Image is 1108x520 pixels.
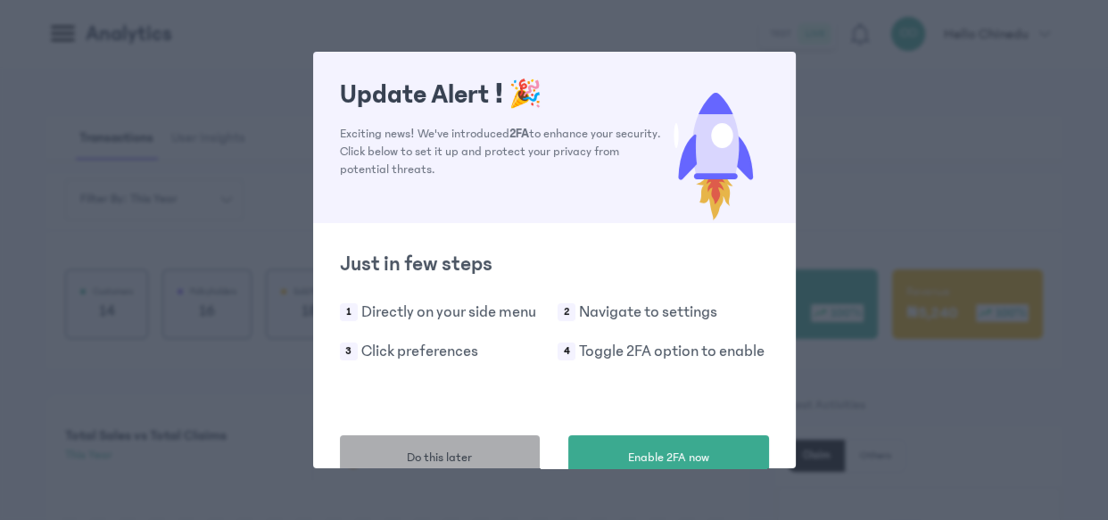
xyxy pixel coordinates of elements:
span: 2 [558,303,575,321]
h1: Update Alert ! [340,78,662,111]
p: Exciting news! We've introduced to enhance your security. Click below to set it up and protect yo... [340,125,662,178]
span: 4 [558,343,575,360]
span: 1 [340,303,358,321]
span: 2FA [509,127,529,141]
span: Do this later [407,449,472,467]
p: Toggle 2FA option to enable [579,339,765,364]
h2: Just in few steps [340,250,769,278]
span: 3 [340,343,358,360]
p: Navigate to settings [579,300,717,325]
span: 🎉 [509,79,542,110]
p: Click preferences [361,339,478,364]
button: Enable 2FA now [568,435,769,480]
button: Do this later [340,435,541,480]
span: Enable 2FA now [628,449,709,467]
p: Directly on your side menu [361,300,536,325]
